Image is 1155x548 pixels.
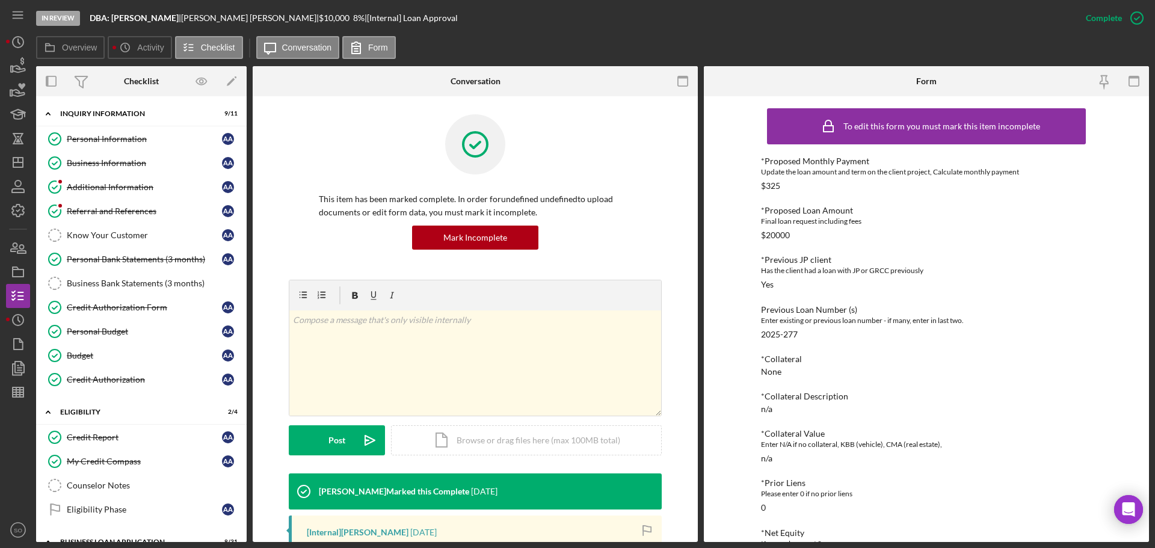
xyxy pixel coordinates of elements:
div: A A [222,431,234,443]
a: Personal BudgetAA [42,319,241,343]
div: Enter N/A if no collateral, KBB (vehicle), CMA (real estate), [761,439,1092,451]
div: A A [222,253,234,265]
div: Final loan request including fees [761,215,1092,227]
div: Referral and References [67,206,222,216]
div: A A [222,301,234,313]
b: DBA: [PERSON_NAME] [90,13,179,23]
div: Enter existing or previous loan number - if many, enter in last two. [761,315,1092,327]
text: SO [14,527,22,534]
div: *Previous JP client [761,255,1092,265]
div: Mark Incomplete [443,226,507,250]
div: | [90,13,181,23]
a: Eligibility PhaseAA [42,497,241,522]
div: 2025-277 [761,330,798,339]
div: ELIGIBILITY [60,408,208,416]
div: Additional Information [67,182,222,192]
div: 2 / 4 [216,408,238,416]
div: Conversation [451,76,500,86]
div: Business Bank Statements (3 months) [67,279,240,288]
button: Mark Incomplete [412,226,538,250]
div: *Collateral Value [761,429,1092,439]
button: Post [289,425,385,455]
div: $20000 [761,230,790,240]
div: A A [222,503,234,516]
div: Credit Authorization [67,375,222,384]
time: 2025-09-08 19:19 [410,528,437,537]
div: [PERSON_NAME] [PERSON_NAME] | [181,13,319,23]
div: *Proposed Monthly Payment [761,156,1092,166]
a: Personal InformationAA [42,127,241,151]
div: [PERSON_NAME] Marked this Complete [319,487,469,496]
div: Please enter 0 if no prior liens [761,488,1092,500]
div: To edit this form you must mark this item incomplete [843,122,1040,131]
div: None [761,367,781,377]
div: *Proposed Loan Amount [761,206,1092,215]
div: A A [222,325,234,337]
div: Credit Report [67,433,222,442]
div: Checklist [124,76,159,86]
div: Eligibility Phase [67,505,222,514]
a: Business Bank Statements (3 months) [42,271,241,295]
a: Know Your CustomerAA [42,223,241,247]
label: Activity [137,43,164,52]
div: INQUIRY INFORMATION [60,110,208,117]
div: A A [222,181,234,193]
a: Personal Bank Statements (3 months)AA [42,247,241,271]
div: Know Your Customer [67,230,222,240]
button: Overview [36,36,105,59]
div: Counselor Notes [67,481,240,490]
div: Personal Information [67,134,222,144]
div: 0 [761,503,766,513]
div: Previous Loan Number (s) [761,305,1092,315]
button: Form [342,36,396,59]
a: Credit Authorization FormAA [42,295,241,319]
div: Form [916,76,937,86]
div: A A [222,455,234,467]
label: Form [368,43,388,52]
div: Yes [761,280,774,289]
a: Additional InformationAA [42,175,241,199]
div: Personal Bank Statements (3 months) [67,254,222,264]
p: This item has been marked complete. In order for undefined undefined to upload documents or edit ... [319,192,632,220]
label: Checklist [201,43,235,52]
div: [Internal] [PERSON_NAME] [307,528,408,537]
a: Counselor Notes [42,473,241,497]
div: A A [222,374,234,386]
div: Complete [1086,6,1122,30]
div: Business Information [67,158,222,168]
button: Complete [1074,6,1149,30]
div: Update the loan amount and term on the client project, Calculate monthly payment [761,166,1092,178]
button: Activity [108,36,171,59]
a: Business InformationAA [42,151,241,175]
div: Credit Authorization Form [67,303,222,312]
button: SO [6,518,30,542]
div: Post [328,425,345,455]
div: A A [222,205,234,217]
div: | [Internal] Loan Approval [365,13,458,23]
div: BUSINESS LOAN APPLICATION [60,538,208,546]
div: *Collateral [761,354,1092,364]
div: 8 / 31 [216,538,238,546]
a: BudgetAA [42,343,241,368]
div: My Credit Compass [67,457,222,466]
div: Open Intercom Messenger [1114,495,1143,524]
div: *Collateral Description [761,392,1092,401]
div: 8 % [353,13,365,23]
a: Referral and ReferencesAA [42,199,241,223]
div: Has the client had a loan with JP or GRCC previously [761,265,1092,277]
div: *Net Equity [761,528,1092,538]
time: 2025-09-08 19:19 [471,487,497,496]
div: n/a [761,454,772,463]
a: Credit AuthorizationAA [42,368,241,392]
div: $325 [761,181,780,191]
a: Credit ReportAA [42,425,241,449]
div: A A [222,157,234,169]
div: A A [222,133,234,145]
span: $10,000 [319,13,350,23]
div: In Review [36,11,80,26]
button: Checklist [175,36,243,59]
div: n/a [761,404,772,414]
div: *Prior Liens [761,478,1092,488]
div: A A [222,229,234,241]
label: Overview [62,43,97,52]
